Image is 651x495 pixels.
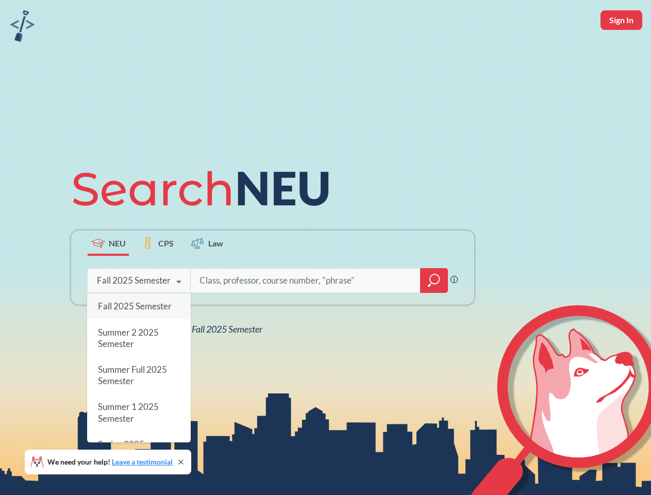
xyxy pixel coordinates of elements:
button: Sign In [600,10,642,30]
a: Leave a testimonial [112,457,173,466]
div: magnifying glass [420,268,448,293]
span: Law [208,237,223,249]
svg: magnifying glass [428,273,440,288]
span: Spring 2025 Semester [98,439,144,461]
img: sandbox logo [10,10,35,42]
span: Summer 2 2025 Semester [98,327,159,349]
span: CPS [158,237,174,249]
span: Summer 1 2025 Semester [98,402,159,424]
span: NEU [109,237,126,249]
span: Summer Full 2025 Semester [98,364,167,386]
span: Fall 2025 Semester [98,301,172,311]
div: Fall 2025 Semester [97,275,171,286]
span: We need your help! [47,458,173,466]
span: NEU Fall 2025 Semester [172,323,262,335]
input: Class, professor, course number, "phrase" [198,270,413,291]
a: sandbox logo [10,10,35,45]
